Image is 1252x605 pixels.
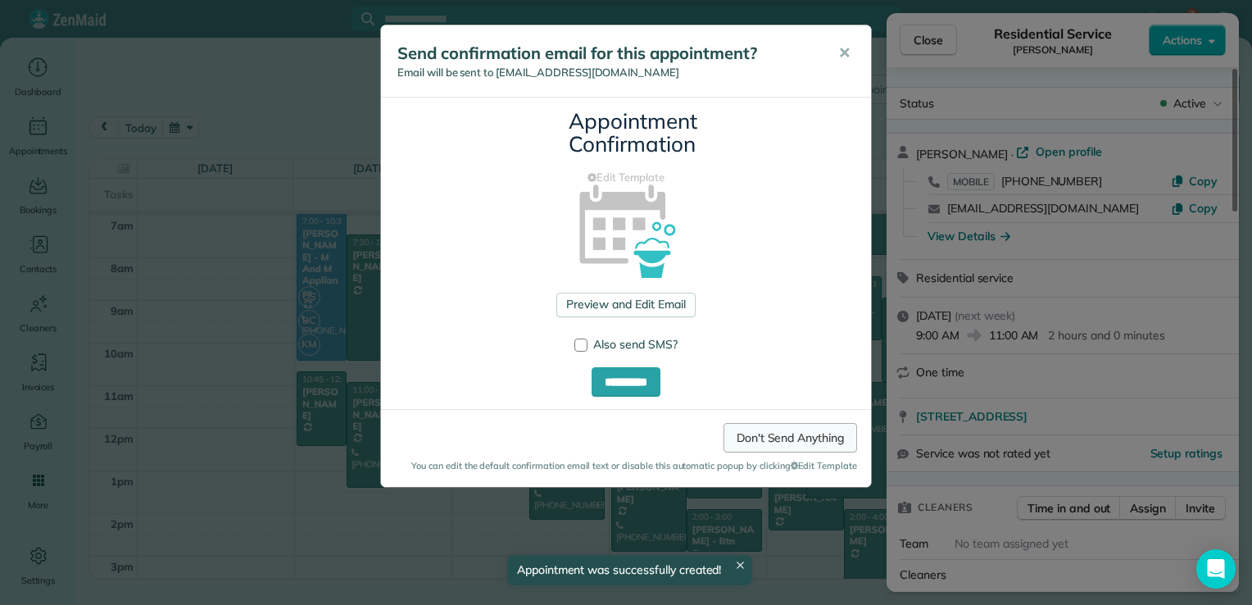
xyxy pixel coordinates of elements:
[1196,549,1236,589] div: Open Intercom Messenger
[724,423,857,453] a: Don't Send Anything
[593,337,678,352] span: Also send SMS?
[556,293,695,317] a: Preview and Edit Email
[838,43,851,62] span: ✕
[397,42,815,65] h5: Send confirmation email for this appointment?
[569,110,683,157] h3: Appointment Confirmation
[553,156,700,302] img: appointment_confirmation_icon-141e34405f88b12ade42628e8c248340957700ab75a12ae832a8710e9b578dc5.png
[397,66,679,79] span: Email will be sent to [EMAIL_ADDRESS][DOMAIN_NAME]
[395,459,857,473] small: You can edit the default confirmation email text or disable this automatic popup by clicking Edit...
[393,170,859,186] a: Edit Template
[507,555,753,585] div: Appointment was successfully created!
